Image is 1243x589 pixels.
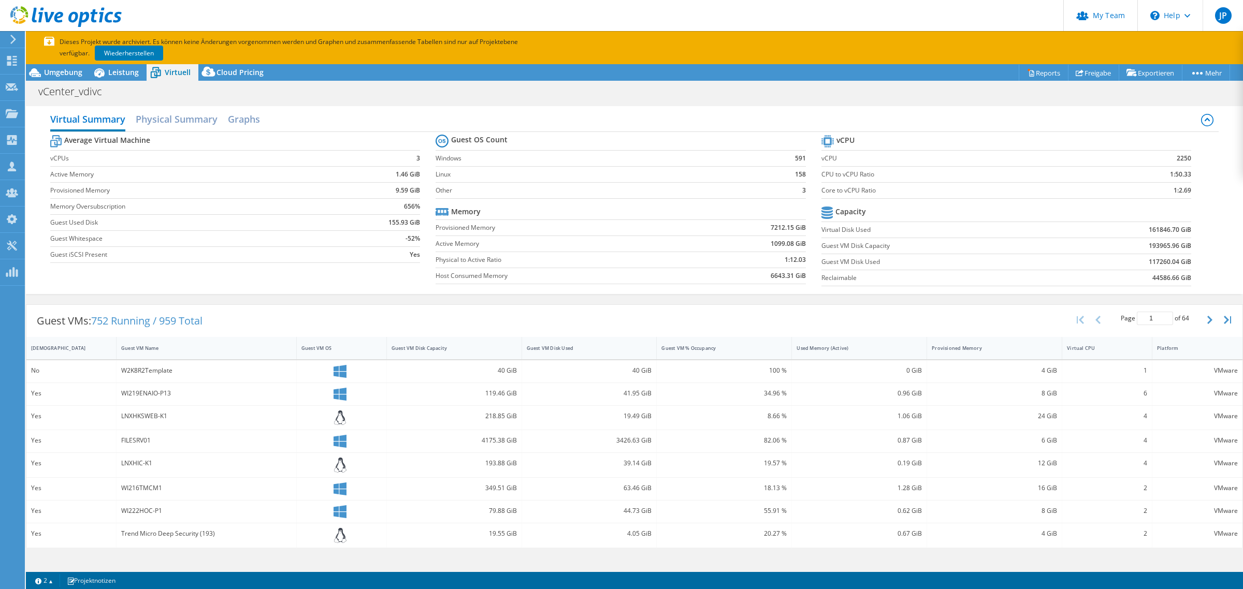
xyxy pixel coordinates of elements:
[797,345,909,351] div: Used Memory (Active)
[1067,365,1147,376] div: 1
[835,207,866,217] b: Capacity
[60,574,123,587] a: Projektnotizen
[121,458,292,469] div: LNXHIC-K1
[1182,65,1230,81] a: Mehr
[932,505,1057,517] div: 8 GiB
[216,67,264,77] span: Cloud Pricing
[95,46,163,61] a: Wiederherstellen
[64,135,150,145] b: Average Virtual Machine
[436,223,690,233] label: Provisioned Memory
[31,528,111,539] div: Yes
[50,249,331,260] label: Guest iSCSI Present
[1157,365,1238,376] div: VMware
[392,365,517,376] div: 40 GiB
[1067,388,1147,399] div: 6
[436,153,757,164] label: Windows
[1119,65,1182,81] a: Exportieren
[50,233,331,244] label: Guest Whitespace
[797,482,922,494] div: 1.28 GiB
[50,185,331,196] label: Provisioned Memory
[797,410,922,422] div: 1.06 GiB
[121,345,279,351] div: Guest VM Name
[392,505,517,517] div: 79.88 GiB
[1067,435,1147,446] div: 4
[34,86,118,97] h1: vCenter_vdivc
[1149,225,1191,235] b: 161846.70 GiB
[410,249,420,260] b: Yes
[1149,241,1191,251] b: 193965.96 GiB
[821,169,1094,180] label: CPU to vCPU Ratio
[28,574,60,587] a: 2
[821,225,1056,235] label: Virtual Disk Used
[1067,482,1147,494] div: 2
[451,207,481,217] b: Memory
[1182,314,1189,322] span: 64
[797,435,922,446] div: 0.87 GiB
[661,435,787,446] div: 82.06 %
[31,458,111,469] div: Yes
[31,482,111,494] div: Yes
[932,388,1057,399] div: 8 GiB
[31,505,111,517] div: Yes
[932,482,1057,494] div: 16 GiB
[91,314,203,328] span: 752 Running / 959 Total
[396,169,420,180] b: 1.46 GiB
[50,109,125,131] h2: Virtual Summary
[836,135,855,145] b: vCPU
[31,388,111,399] div: Yes
[771,239,806,249] b: 1099.08 GiB
[1157,388,1238,399] div: VMware
[1137,312,1173,325] input: jump to page
[802,185,806,196] b: 3
[1019,65,1068,81] a: Reports
[388,217,420,228] b: 155.93 GiB
[1157,528,1238,539] div: VMware
[165,67,191,77] span: Virtuell
[416,153,420,164] b: 3
[436,169,757,180] label: Linux
[1157,505,1238,517] div: VMware
[301,345,369,351] div: Guest VM OS
[795,153,806,164] b: 591
[1150,11,1160,20] svg: \n
[108,67,139,77] span: Leistung
[392,482,517,494] div: 349.51 GiB
[661,410,787,422] div: 8.66 %
[527,528,652,539] div: 4.05 GiB
[661,365,787,376] div: 100 %
[527,458,652,469] div: 39.14 GiB
[1157,410,1238,422] div: VMware
[436,271,690,281] label: Host Consumed Memory
[795,169,806,180] b: 158
[771,223,806,233] b: 7212.15 GiB
[932,345,1045,351] div: Provisioned Memory
[121,435,292,446] div: FILESRV01
[1170,169,1191,180] b: 1:50.33
[1157,345,1225,351] div: Platform
[121,505,292,517] div: WI222HOC-P1
[527,505,652,517] div: 44.73 GiB
[527,365,652,376] div: 40 GiB
[228,109,260,129] h2: Graphs
[31,435,111,446] div: Yes
[1067,528,1147,539] div: 2
[527,410,652,422] div: 19.49 GiB
[797,505,922,517] div: 0.62 GiB
[392,458,517,469] div: 193.88 GiB
[1152,273,1191,283] b: 44586.66 GiB
[436,255,690,265] label: Physical to Active Ratio
[1067,345,1135,351] div: Virtual CPU
[797,388,922,399] div: 0.96 GiB
[1177,153,1191,164] b: 2250
[1067,505,1147,517] div: 2
[932,435,1057,446] div: 6 GiB
[121,365,292,376] div: W2K8R2Template
[771,271,806,281] b: 6643.31 GiB
[451,135,508,145] b: Guest OS Count
[50,217,331,228] label: Guest Used Disk
[136,109,218,129] h2: Physical Summary
[661,505,787,517] div: 55.91 %
[785,255,806,265] b: 1:12.03
[1067,410,1147,422] div: 4
[527,482,652,494] div: 63.46 GiB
